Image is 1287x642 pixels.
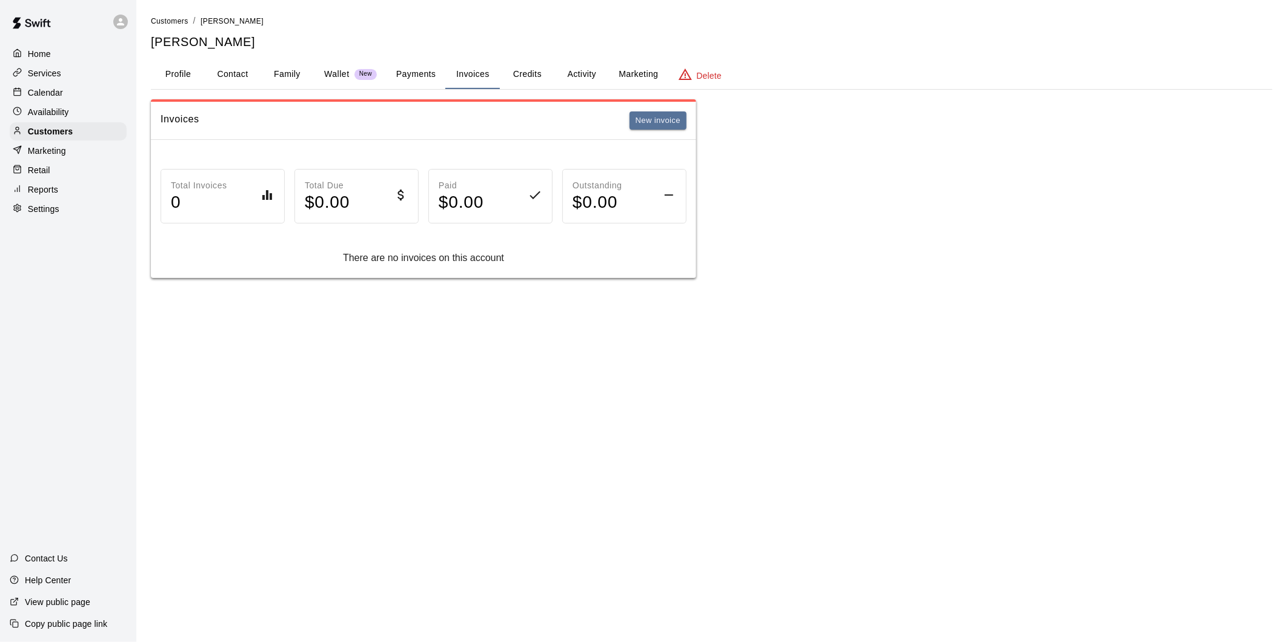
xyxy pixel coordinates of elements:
a: Home [10,45,127,63]
span: Customers [151,17,188,25]
button: Contact [205,60,260,89]
button: Marketing [609,60,668,89]
p: Customers [28,125,73,137]
a: Marketing [10,142,127,160]
a: Retail [10,161,127,179]
p: Total Due [305,179,350,192]
p: Outstanding [573,179,622,192]
h4: $ 0.00 [305,192,350,213]
button: New invoice [630,111,687,130]
h4: $ 0.00 [439,192,484,213]
a: Customers [10,122,127,141]
a: Services [10,64,127,82]
button: Profile [151,60,205,89]
p: Delete [697,70,722,82]
button: Credits [500,60,554,89]
p: Calendar [28,87,63,99]
span: [PERSON_NAME] [201,17,264,25]
p: Help Center [25,574,71,586]
a: Calendar [10,84,127,102]
p: Retail [28,164,50,176]
p: View public page [25,596,90,608]
div: There are no invoices on this account [161,253,687,263]
p: Reports [28,184,58,196]
p: Copy public page link [25,618,107,630]
p: Services [28,67,61,79]
p: Marketing [28,145,66,157]
p: Paid [439,179,484,192]
h4: 0 [171,192,227,213]
h4: $ 0.00 [573,192,622,213]
h6: Invoices [161,111,199,130]
button: Invoices [445,60,500,89]
nav: breadcrumb [151,15,1272,28]
button: Payments [387,60,445,89]
li: / [193,15,196,27]
h5: [PERSON_NAME] [151,34,1272,50]
p: Total Invoices [171,179,227,192]
div: basic tabs example [151,60,1272,89]
button: Activity [554,60,609,89]
a: Settings [10,200,127,218]
a: Availability [10,103,127,121]
p: Contact Us [25,552,68,564]
span: New [354,70,377,78]
button: Family [260,60,314,89]
p: Wallet [324,68,350,81]
p: Availability [28,106,69,118]
p: Settings [28,203,59,215]
p: Home [28,48,51,60]
a: Reports [10,180,127,199]
a: Customers [151,16,188,25]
